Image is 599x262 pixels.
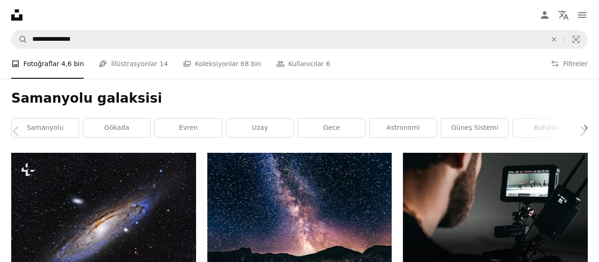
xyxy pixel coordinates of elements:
font: Samanyolu galaksisi [11,90,162,106]
font: 14 [160,60,168,67]
a: Sonraki [566,86,599,176]
a: astronomi [370,119,437,137]
form: Site genelinde görseller bulun [11,30,588,49]
a: Ana Sayfa — Unsplash [11,9,22,21]
button: Menü [573,6,592,24]
a: gökada [83,119,150,137]
font: gece [323,124,340,131]
font: Samanyolu [27,124,63,131]
font: İllüstrasyonlar [111,60,157,67]
a: güneş sistemi [441,119,508,137]
font: Koleksiyonlar [195,60,239,67]
font: astronomi [387,124,420,131]
a: Samanyolu [12,119,79,137]
font: evren [179,124,197,131]
font: Filtreler [563,60,588,67]
font: bulutsu [534,124,559,131]
button: Filtreler [551,49,588,79]
font: Kullanıcılar [288,60,324,67]
font: uzay [252,124,268,131]
a: uzayda bir galaksi [11,217,196,226]
button: Görsel arama [565,30,587,48]
button: Dil [554,6,573,24]
font: gökada [104,124,129,131]
button: Temizlemek [544,30,564,48]
a: Kullanıcılar 6 [276,49,330,79]
a: İllüstrasyonlar 14 [99,49,168,79]
font: güneş sistemi [451,124,498,131]
a: gece [298,119,365,137]
a: Giriş yap / Kayıt ol [535,6,554,24]
a: uzay [226,119,293,137]
a: dağlardaki Samanyolu [207,210,392,218]
a: evren [155,119,222,137]
font: 6 [326,60,330,67]
a: bulutsu [513,119,580,137]
button: Unsplash'ta ara [12,30,28,48]
a: Koleksiyonlar 68 bin [183,49,261,79]
font: 68 bin [241,60,261,67]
